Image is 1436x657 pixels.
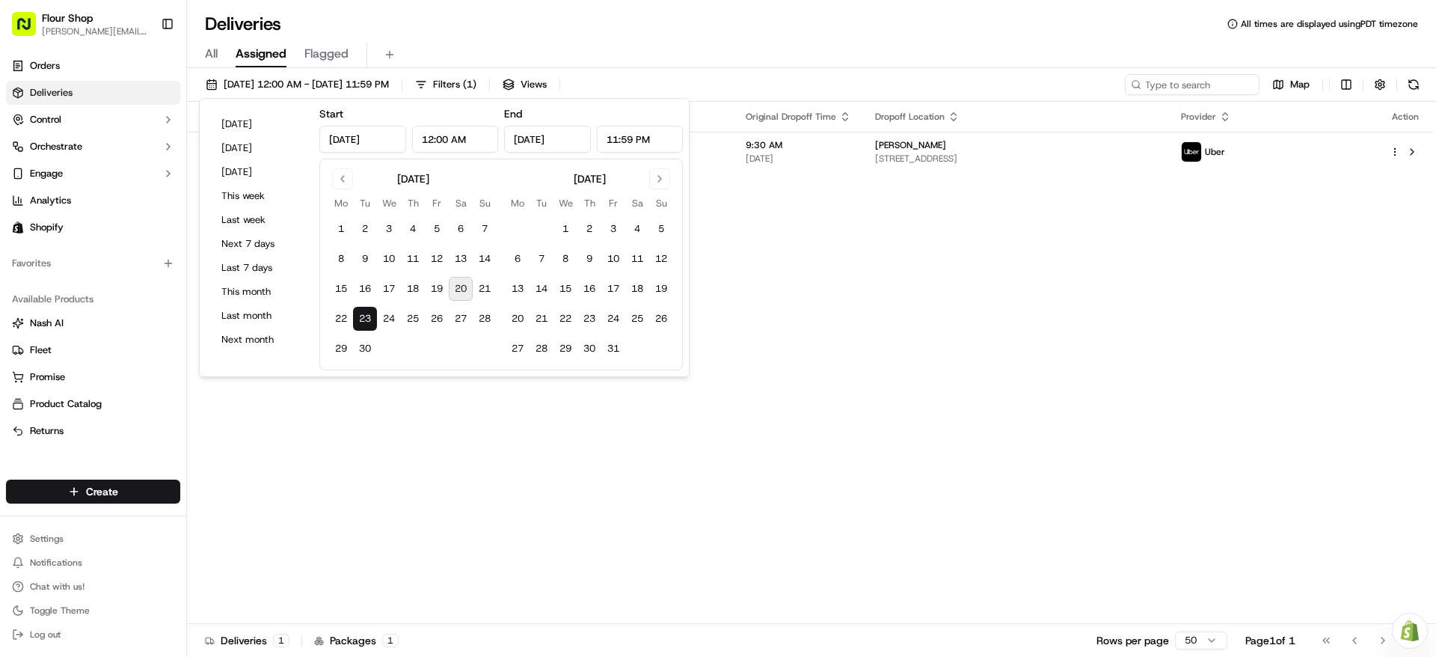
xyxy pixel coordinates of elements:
button: 7 [473,217,497,241]
button: 25 [401,307,425,331]
th: Tuesday [353,195,377,211]
button: [DATE] [215,114,304,135]
button: Toggle Theme [6,600,180,621]
span: Control [30,113,61,126]
span: Assigned [236,45,286,63]
th: Monday [329,195,353,211]
th: Wednesday [553,195,577,211]
button: Next 7 days [215,233,304,254]
button: This week [215,186,304,207]
a: Orders [6,54,180,78]
span: • [201,272,206,284]
button: 27 [449,307,473,331]
span: Analytics [30,194,71,207]
button: 14 [530,277,553,301]
button: 15 [553,277,577,301]
span: ( 1 ) [463,78,476,91]
button: 28 [473,307,497,331]
button: 29 [553,337,577,361]
th: Saturday [625,195,649,211]
button: Control [6,108,180,132]
div: 1 [382,634,399,647]
img: Dianne Alexi Soriano [15,258,39,282]
span: Views [521,78,547,91]
button: 22 [329,307,353,331]
img: 1736555255976-a54dd68f-1ca7-489b-9aae-adbdc363a1c4 [30,233,42,245]
button: Map [1265,74,1316,95]
button: 1 [553,217,577,241]
th: Friday [425,195,449,211]
button: 5 [425,217,449,241]
th: Thursday [401,195,425,211]
a: 📗Knowledge Base [9,328,120,355]
button: 27 [506,337,530,361]
button: Filters(1) [408,74,483,95]
span: Nash AI [30,317,64,330]
span: Fleet [30,343,52,357]
button: 26 [425,307,449,331]
div: Packages [314,633,399,648]
button: [DATE] [215,138,304,159]
span: Chat with us! [30,581,85,593]
button: [PERSON_NAME][EMAIL_ADDRESS][DOMAIN_NAME] [42,25,149,37]
button: See all [232,192,272,210]
a: Analytics [6,189,180,213]
button: Flour Shop [42,10,93,25]
button: 26 [649,307,673,331]
button: Returns [6,419,180,443]
span: Map [1290,78,1310,91]
button: 24 [601,307,625,331]
label: End [504,107,522,120]
button: 15 [329,277,353,301]
span: Product Catalog [30,397,102,411]
span: Toggle Theme [30,605,90,617]
a: Returns [12,424,174,438]
div: 📗 [15,336,27,348]
div: Page 1 of 1 [1245,633,1295,648]
span: Notifications [30,557,82,569]
span: Dropoff Location [875,111,945,123]
a: Powered byPylon [105,370,181,382]
button: 30 [577,337,601,361]
span: Pylon [149,371,181,382]
button: 18 [401,277,425,301]
div: Available Products [6,287,180,311]
button: 12 [649,247,673,271]
button: 31 [601,337,625,361]
th: Tuesday [530,195,553,211]
button: 22 [553,307,577,331]
button: 11 [625,247,649,271]
button: 8 [329,247,353,271]
span: [DATE] 12:00 AM - [DATE] 11:59 PM [224,78,389,91]
span: API Documentation [141,334,240,349]
button: 17 [601,277,625,301]
div: Action [1390,111,1421,123]
button: Fleet [6,338,180,362]
span: [PERSON_NAME] [PERSON_NAME] [46,272,198,284]
span: Filters [433,78,476,91]
th: Sunday [473,195,497,211]
span: Deliveries [30,86,73,100]
input: Date [504,126,591,153]
button: 9 [577,247,601,271]
button: 12 [425,247,449,271]
th: Saturday [449,195,473,211]
span: Original Dropoff Time [746,111,836,123]
button: 19 [649,277,673,301]
button: Views [496,74,553,95]
p: Welcome 👋 [15,60,272,84]
button: 29 [329,337,353,361]
span: Knowledge Base [30,334,114,349]
input: Time [597,126,684,153]
th: Monday [506,195,530,211]
button: Go to previous month [332,168,353,189]
button: 13 [506,277,530,301]
div: [DATE] [397,171,429,186]
div: 1 [273,634,289,647]
button: 28 [530,337,553,361]
span: Returns [30,424,64,438]
a: 💻API Documentation [120,328,246,355]
span: Regen Pajulas [46,232,109,244]
button: 10 [377,247,401,271]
